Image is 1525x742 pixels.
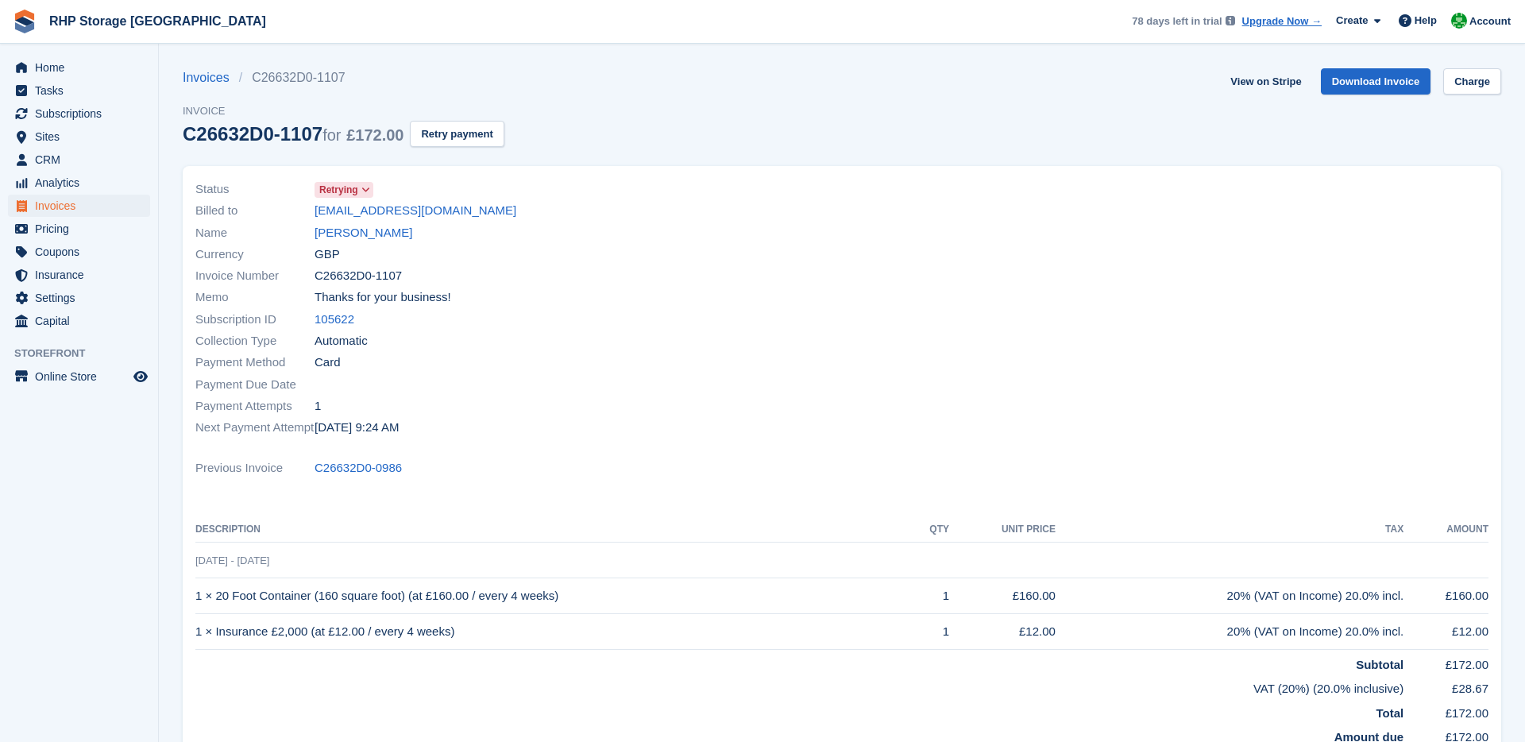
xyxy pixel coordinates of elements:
[1403,698,1488,723] td: £172.00
[35,79,130,102] span: Tasks
[35,310,130,332] span: Capital
[1403,578,1488,614] td: £160.00
[8,241,150,263] a: menu
[195,517,910,543] th: Description
[8,310,150,332] a: menu
[35,56,130,79] span: Home
[910,614,949,650] td: 1
[1242,14,1322,29] a: Upgrade Now →
[195,245,315,264] span: Currency
[1403,517,1488,543] th: Amount
[1443,68,1501,95] a: Charge
[183,68,504,87] nav: breadcrumbs
[315,459,402,477] a: C26632D0-0986
[195,459,315,477] span: Previous Invoice
[35,149,130,171] span: CRM
[1224,68,1307,95] a: View on Stripe
[315,180,373,199] a: Retrying
[949,578,1056,614] td: £160.00
[8,126,150,148] a: menu
[1056,623,1403,641] div: 20% (VAT on Income) 20.0% incl.
[35,264,130,286] span: Insurance
[319,183,358,197] span: Retrying
[195,354,315,372] span: Payment Method
[949,517,1056,543] th: Unit Price
[8,365,150,388] a: menu
[195,614,910,650] td: 1 × Insurance £2,000 (at £12.00 / every 4 weeks)
[195,267,315,285] span: Invoice Number
[183,103,504,119] span: Invoice
[195,202,315,220] span: Billed to
[346,126,403,144] span: £172.00
[35,102,130,125] span: Subscriptions
[131,367,150,386] a: Preview store
[35,172,130,194] span: Analytics
[315,397,321,415] span: 1
[1403,674,1488,698] td: £28.67
[13,10,37,33] img: stora-icon-8386f47178a22dfd0bd8f6a31ec36ba5ce8667c1dd55bd0f319d3a0aa187defe.svg
[315,267,402,285] span: C26632D0-1107
[315,288,451,307] span: Thanks for your business!
[315,202,516,220] a: [EMAIL_ADDRESS][DOMAIN_NAME]
[8,79,150,102] a: menu
[8,149,150,171] a: menu
[8,218,150,240] a: menu
[8,264,150,286] a: menu
[1415,13,1437,29] span: Help
[35,218,130,240] span: Pricing
[35,241,130,263] span: Coupons
[8,172,150,194] a: menu
[1403,614,1488,650] td: £12.00
[195,555,269,566] span: [DATE] - [DATE]
[1336,13,1368,29] span: Create
[35,126,130,148] span: Sites
[8,195,150,217] a: menu
[35,365,130,388] span: Online Store
[315,245,340,264] span: GBP
[195,332,315,350] span: Collection Type
[410,121,504,147] button: Retry payment
[322,126,341,144] span: for
[195,288,315,307] span: Memo
[43,8,272,34] a: RHP Storage [GEOGRAPHIC_DATA]
[1056,517,1403,543] th: Tax
[1356,658,1403,671] strong: Subtotal
[195,376,315,394] span: Payment Due Date
[1469,14,1511,29] span: Account
[195,419,315,437] span: Next Payment Attempt
[195,311,315,329] span: Subscription ID
[8,287,150,309] a: menu
[1451,13,1467,29] img: Rod
[1376,706,1403,720] strong: Total
[195,674,1403,698] td: VAT (20%) (20.0% inclusive)
[315,224,412,242] a: [PERSON_NAME]
[183,68,239,87] a: Invoices
[195,578,910,614] td: 1 × 20 Foot Container (160 square foot) (at £160.00 / every 4 weeks)
[1226,16,1235,25] img: icon-info-grey-7440780725fd019a000dd9b08b2336e03edf1995a4989e88bcd33f0948082b44.svg
[8,56,150,79] a: menu
[195,224,315,242] span: Name
[35,287,130,309] span: Settings
[14,346,158,361] span: Storefront
[35,195,130,217] span: Invoices
[315,354,341,372] span: Card
[315,419,399,437] time: 2025-10-02 08:24:07 UTC
[1403,649,1488,674] td: £172.00
[183,123,403,145] div: C26632D0-1107
[315,311,354,329] a: 105622
[1056,587,1403,605] div: 20% (VAT on Income) 20.0% incl.
[1321,68,1431,95] a: Download Invoice
[1132,14,1222,29] span: 78 days left in trial
[195,397,315,415] span: Payment Attempts
[910,517,949,543] th: QTY
[315,332,368,350] span: Automatic
[8,102,150,125] a: menu
[195,180,315,199] span: Status
[949,614,1056,650] td: £12.00
[910,578,949,614] td: 1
